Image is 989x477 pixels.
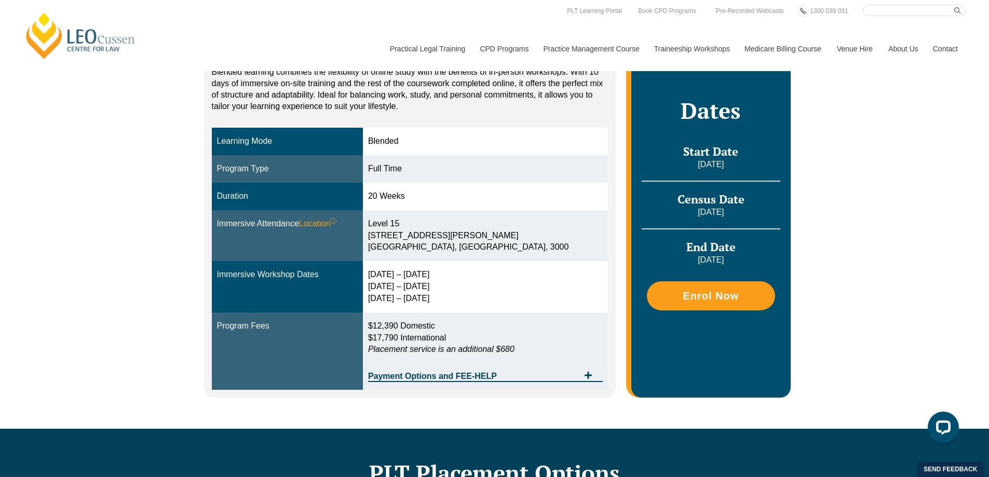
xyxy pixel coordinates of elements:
[368,163,603,175] div: Full Time
[642,207,780,218] p: [DATE]
[212,66,608,112] p: Blended learning combines the flexibility of online study with the benefits of in-person workshop...
[810,7,848,15] span: 1300 039 031
[536,26,646,71] a: Practice Management Course
[635,5,698,17] a: Book CPD Programs
[642,254,780,266] p: [DATE]
[368,190,603,202] div: 20 Weeks
[204,26,616,398] div: Tabs. Open items with Enter or Space, close with Escape and navigate using the Arrow keys.
[683,291,739,301] span: Enrol Now
[564,5,625,17] a: PLT Learning Portal
[217,135,358,147] div: Learning Mode
[217,190,358,202] div: Duration
[919,407,963,451] iframe: LiveChat chat widget
[368,135,603,147] div: Blended
[737,26,829,71] a: Medicare Billing Course
[330,217,336,225] sup: ⓘ
[925,26,966,71] a: Contact
[683,144,738,159] span: Start Date
[713,5,787,17] a: Pre-Recorded Webcasts
[368,269,603,305] div: [DATE] – [DATE] [DATE] – [DATE] [DATE] – [DATE]
[686,239,736,254] span: End Date
[23,11,138,60] a: [PERSON_NAME] Centre for Law
[217,163,358,175] div: Program Type
[217,320,358,332] div: Program Fees
[299,218,337,230] span: Location
[647,281,775,310] a: Enrol Now
[807,5,850,17] a: 1300 039 031
[368,372,579,380] span: Payment Options and FEE-HELP
[642,98,780,124] h2: Dates
[217,269,358,281] div: Immersive Workshop Dates
[368,333,446,342] span: $17,790 International
[382,26,472,71] a: Practical Legal Training
[678,192,744,207] span: Census Date
[368,218,603,254] div: Level 15 [STREET_ADDRESS][PERSON_NAME] [GEOGRAPHIC_DATA], [GEOGRAPHIC_DATA], 3000
[880,26,925,71] a: About Us
[646,26,737,71] a: Traineeship Workshops
[368,321,435,330] span: $12,390 Domestic
[472,26,535,71] a: CPD Programs
[642,159,780,170] p: [DATE]
[217,218,358,230] div: Immersive Attendance
[829,26,880,71] a: Venue Hire
[368,345,514,353] em: Placement service is an additional $680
